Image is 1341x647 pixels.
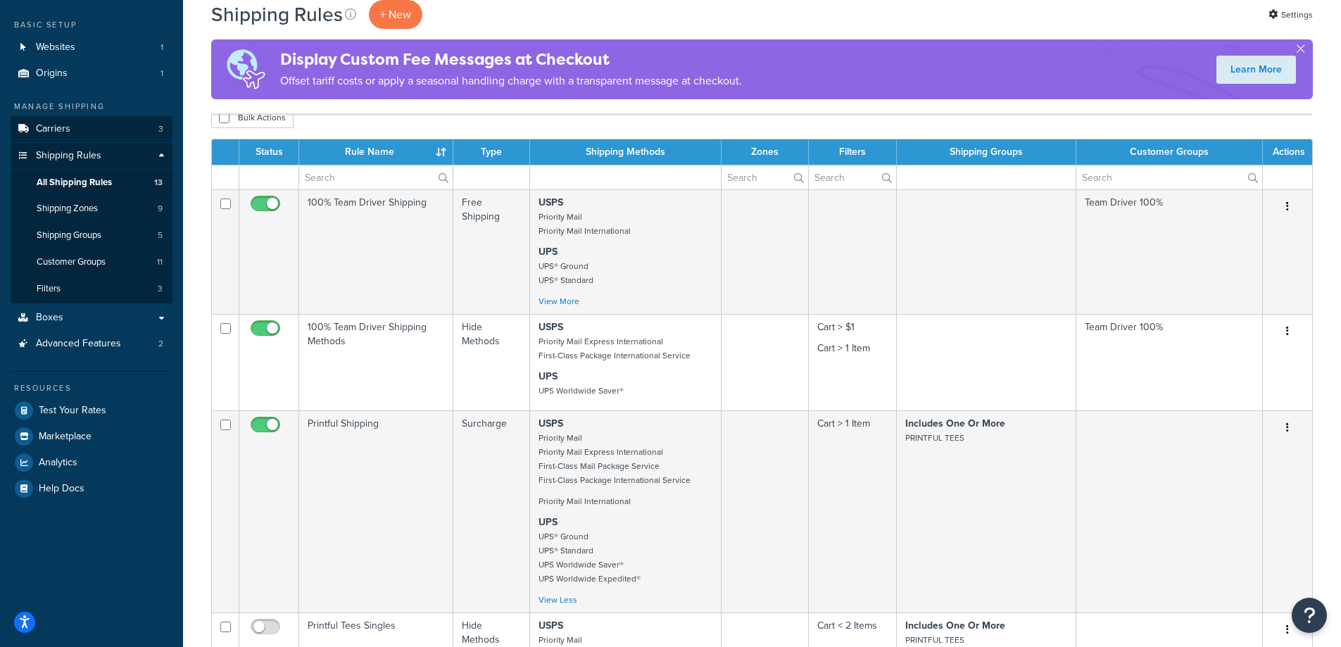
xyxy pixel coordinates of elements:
span: 9 [158,203,163,215]
th: Zones [722,139,810,165]
li: Shipping Groups [11,222,172,249]
button: Bulk Actions [211,107,294,128]
li: Filters [11,276,172,302]
a: All Shipping Rules 13 [11,170,172,196]
a: Boxes [11,305,172,331]
small: PRINTFUL TEES [905,432,964,444]
a: Advanced Features 2 [11,331,172,357]
a: Learn More [1216,56,1296,84]
span: All Shipping Rules [37,177,112,189]
li: Customer Groups [11,249,172,275]
a: Customer Groups 11 [11,249,172,275]
small: UPS® Ground UPS® Standard [539,260,593,287]
span: Origins [36,68,68,80]
small: PRINTFUL TEES [905,634,964,646]
td: Printful Shipping [299,410,453,613]
a: Origins 1 [11,61,172,87]
span: 5 [158,230,163,241]
small: Priority Mail Express International First-Class Package International Service [539,335,691,362]
input: Search [809,165,896,189]
strong: Includes One Or More [905,416,1005,431]
span: 11 [157,256,163,268]
span: Shipping Zones [37,203,98,215]
small: Priority Mail Priority Mail Express International First-Class Mail Package Service First-Class Pa... [539,432,691,486]
strong: UPS [539,515,558,529]
h4: Display Custom Fee Messages at Checkout [280,48,742,71]
a: Shipping Groups 5 [11,222,172,249]
a: Websites 1 [11,34,172,61]
span: 3 [158,283,163,295]
a: Analytics [11,450,172,475]
li: Advanced Features [11,331,172,357]
th: Type [453,139,529,165]
td: Hide Methods [453,314,529,410]
th: Filters [809,139,897,165]
a: Marketplace [11,424,172,449]
input: Search [722,165,809,189]
td: Cart > $1 [809,314,897,410]
span: Analytics [39,457,77,469]
strong: UPS [539,369,558,384]
strong: UPS [539,244,558,259]
small: Priority Mail International [539,495,631,508]
a: Test Your Rates [11,398,172,423]
th: Status [239,139,299,165]
td: Team Driver 100% [1076,189,1263,314]
span: Test Your Rates [39,405,106,417]
a: Settings [1268,5,1313,25]
img: duties-banner-06bc72dcb5fe05cb3f9472aba00be2ae8eb53ab6f0d8bb03d382ba314ac3c341.png [211,39,280,99]
a: Shipping Zones 9 [11,196,172,222]
td: Free Shipping [453,189,529,314]
div: Manage Shipping [11,101,172,113]
span: 1 [160,68,163,80]
li: Websites [11,34,172,61]
li: All Shipping Rules [11,170,172,196]
td: 100% Team Driver Shipping Methods [299,314,453,410]
h1: Shipping Rules [211,1,343,28]
a: Filters 3 [11,276,172,302]
strong: Includes One Or More [905,618,1005,633]
span: Filters [37,283,61,295]
span: Shipping Groups [37,230,101,241]
span: Websites [36,42,75,54]
td: Team Driver 100% [1076,314,1263,410]
a: View Less [539,593,577,606]
span: Carriers [36,123,70,135]
li: Carriers [11,116,172,142]
span: 2 [158,338,163,350]
small: UPS Worldwide Saver® [539,384,624,397]
th: Actions [1263,139,1312,165]
span: Advanced Features [36,338,121,350]
th: Rule Name : activate to sort column ascending [299,139,453,165]
li: Shipping Zones [11,196,172,222]
strong: USPS [539,618,563,633]
span: Boxes [36,312,63,324]
input: Search [299,165,453,189]
button: Open Resource Center [1292,598,1327,633]
div: Basic Setup [11,19,172,31]
p: Cart > 1 Item [817,341,888,356]
input: Search [1076,165,1262,189]
span: 3 [158,123,163,135]
li: Shipping Rules [11,143,172,303]
a: View More [539,295,579,308]
span: 13 [154,177,163,189]
strong: USPS [539,195,563,210]
strong: USPS [539,416,563,431]
a: Shipping Rules [11,143,172,169]
a: Help Docs [11,476,172,501]
span: Marketplace [39,431,92,443]
td: 100% Team Driver Shipping [299,189,453,314]
span: Customer Groups [37,256,106,268]
small: UPS® Ground UPS® Standard UPS Worldwide Saver® UPS Worldwide Expedited® [539,530,641,585]
p: Offset tariff costs or apply a seasonal handling charge with a transparent message at checkout. [280,71,742,91]
a: Carriers 3 [11,116,172,142]
small: Priority Mail Priority Mail International [539,211,631,237]
span: Shipping Rules [36,150,101,162]
span: Help Docs [39,483,84,495]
